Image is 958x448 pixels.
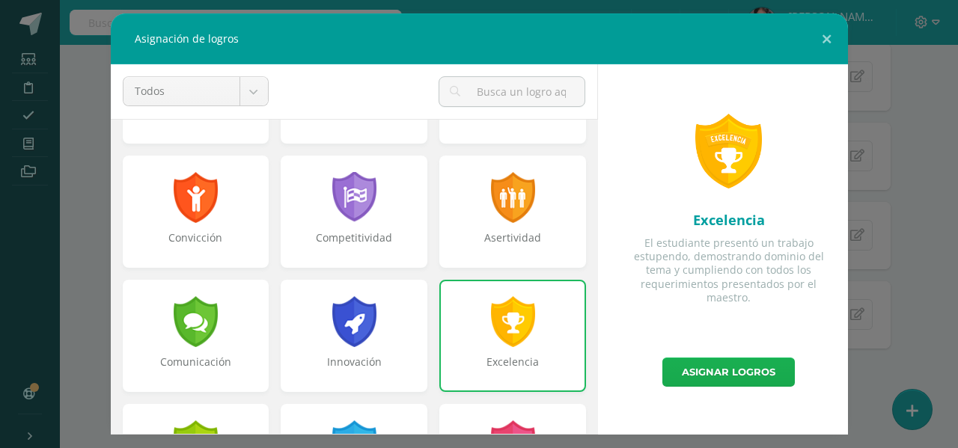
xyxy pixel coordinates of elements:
div: Determinación [282,106,426,136]
span: Todos [135,77,228,105]
div: Excelencia [441,355,585,384]
div: Autosuficiencia [124,106,268,136]
div: Asertividad [441,230,585,260]
div: Asignación de logros [111,13,848,64]
div: Innovación [282,355,426,384]
div: El estudiante presentó un trabajo estupendo, demostrando dominio del tema y cumpliendo con todos ... [622,236,836,304]
div: Excelencia [622,211,836,229]
div: Comunicación [124,355,268,384]
input: Busca un logro aquí... [439,77,584,106]
a: Todos [123,77,268,105]
a: Asignar logros [662,358,795,387]
div: Convicción [124,230,268,260]
div: Curiosidad [441,106,585,136]
button: Close (Esc) [805,13,848,64]
div: Competitividad [282,230,426,260]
